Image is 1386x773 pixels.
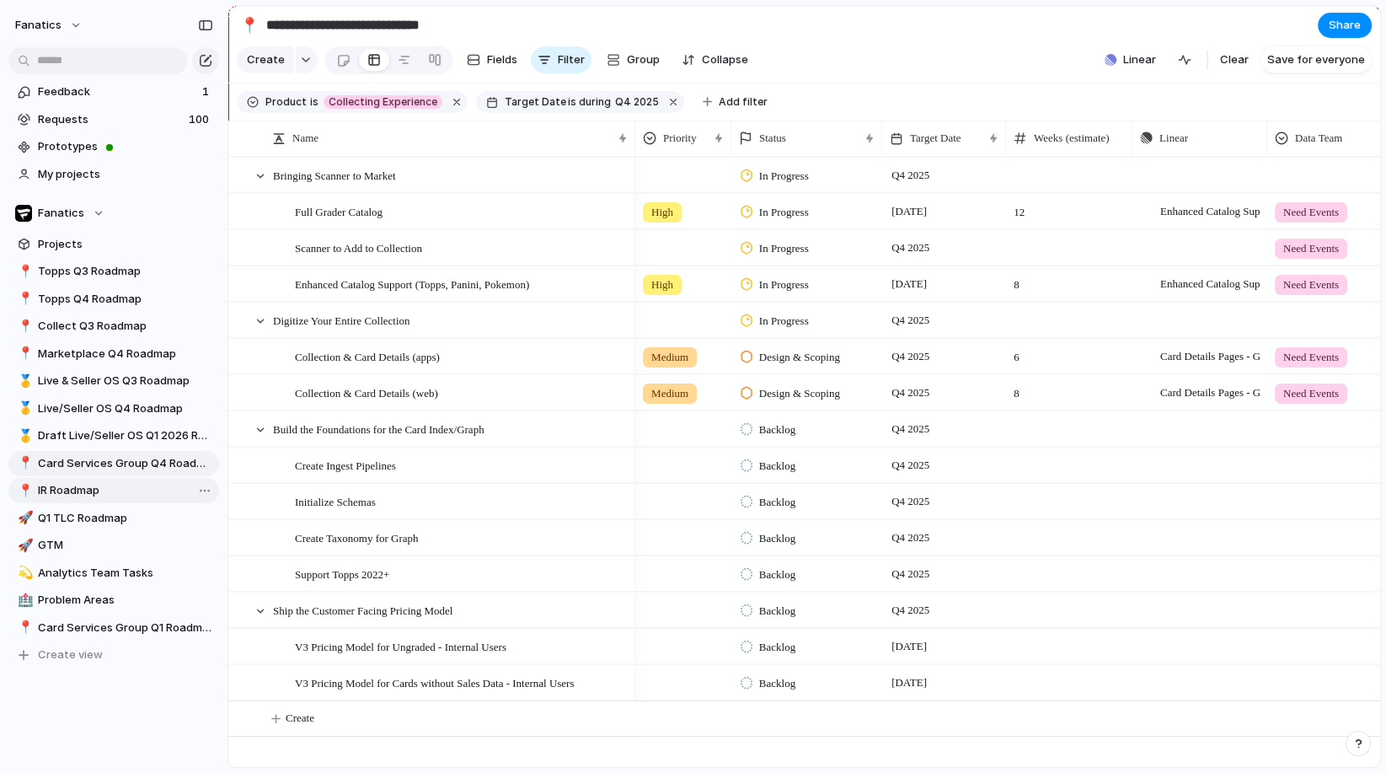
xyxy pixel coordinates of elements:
[1140,376,1260,410] span: Card Details Pages - GTM Version
[1329,17,1361,34] span: Share
[759,130,786,147] span: Status
[247,51,285,68] span: Create
[1159,130,1188,147] span: Linear
[576,94,611,110] span: during
[8,12,91,39] button: fanatics
[295,491,376,511] span: Initialize Schemas
[8,162,219,187] a: My projects
[15,592,32,609] button: 🏥
[292,130,318,147] span: Name
[910,130,961,147] span: Target Date
[8,478,219,503] div: 📍IR Roadmap
[887,528,934,548] span: Q4 2025
[1283,385,1339,402] span: Need Events
[15,565,32,582] button: 💫
[189,111,212,128] span: 100
[295,383,438,402] span: Collection & Card Details (web)
[18,262,29,282] div: 📍
[18,317,29,336] div: 📍
[1140,340,1260,373] span: Card Details Pages - GTM Version
[759,313,809,330] span: In Progress
[887,636,931,657] span: [DATE]
[598,46,668,73] button: Group
[627,51,660,68] span: Group
[38,620,213,636] span: Card Services Group Q1 Roadmap
[1034,130,1110,147] span: Weeks (estimate)
[15,620,32,636] button: 📍
[15,400,32,417] button: 🥇
[887,455,934,475] span: Q4 2025
[887,419,934,439] span: Q4 2025
[295,274,529,293] span: Enhanced Catalog Support (Topps, Panini, Pokemon)
[38,565,213,582] span: Analytics Team Tasks
[38,592,213,609] span: Problem Areas
[887,383,934,403] span: Q4 2025
[295,564,389,583] span: Support Topps 2022+
[273,419,484,438] span: Build the Foundations for the Card Index/Graph
[1007,340,1132,366] span: 6
[310,94,318,110] span: is
[612,93,662,111] button: Q4 2025
[18,618,29,637] div: 📍
[265,94,307,110] span: Product
[236,12,263,39] button: 📍
[38,291,213,308] span: Topps Q4 Roadmap
[273,600,452,620] span: Ship the Customer Facing Pricing Model
[8,314,219,339] a: 📍Collect Q3 Roadmap
[38,138,213,155] span: Prototypes
[38,537,213,554] span: GTM
[887,564,934,584] span: Q4 2025
[18,481,29,501] div: 📍
[887,346,934,367] span: Q4 2025
[505,94,566,110] span: Target Date
[8,642,219,668] button: Create view
[15,427,32,444] button: 🥇
[568,94,576,110] span: is
[8,134,219,159] a: Prototypes
[759,603,795,620] span: Backlog
[8,341,219,367] a: 📍Marketplace Q4 Roadmap
[38,263,213,280] span: Topps Q3 Roadmap
[8,79,219,105] a: Feedback1
[295,673,574,692] span: V3 Pricing Model for Cards without Sales Data - Internal Users
[307,93,322,111] button: is
[18,536,29,556] div: 🚀
[8,368,219,394] a: 🥇Live & Seller OS Q3 Roadmap
[1260,46,1372,73] button: Save for everyone
[8,201,219,226] button: Fanatics
[8,107,219,132] a: Requests100
[15,346,32,362] button: 📍
[273,310,409,330] span: Digitize Your Entire Collection
[273,165,396,185] span: Bringing Scanner to Market
[566,93,613,111] button: isduring
[295,238,422,257] span: Scanner to Add to Collection
[8,451,219,476] a: 📍Card Services Group Q4 Roadmap
[18,508,29,528] div: 🚀
[237,46,293,73] button: Create
[320,93,446,111] button: Collecting Experience
[18,591,29,610] div: 🏥
[38,427,213,444] span: Draft Live/Seller OS Q1 2026 Roadmap
[38,111,184,128] span: Requests
[558,51,585,68] span: Filter
[759,675,795,692] span: Backlog
[8,287,219,312] a: 📍Topps Q4 Roadmap
[759,204,809,221] span: In Progress
[38,236,213,253] span: Projects
[759,566,795,583] span: Backlog
[38,482,213,499] span: IR Roadmap
[719,94,768,110] span: Add filter
[759,421,795,438] span: Backlog
[15,510,32,527] button: 🚀
[38,346,213,362] span: Marketplace Q4 Roadmap
[15,291,32,308] button: 📍
[651,349,688,366] span: Medium
[663,130,697,147] span: Priority
[8,561,219,586] a: 💫Analytics Team Tasks
[18,372,29,391] div: 🥇
[8,259,219,284] a: 📍Topps Q3 Roadmap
